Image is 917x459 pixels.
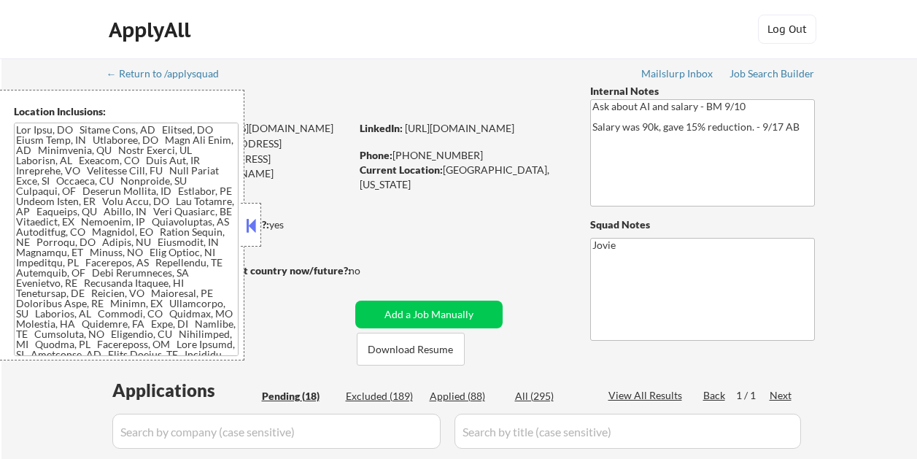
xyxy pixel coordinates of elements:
[590,84,815,99] div: Internal Notes
[641,68,714,82] a: Mailslurp Inbox
[736,388,770,403] div: 1 / 1
[758,15,816,44] button: Log Out
[590,217,815,232] div: Squad Notes
[360,163,443,176] strong: Current Location:
[515,389,588,404] div: All (295)
[641,69,714,79] div: Mailslurp Inbox
[360,149,392,161] strong: Phone:
[262,389,335,404] div: Pending (18)
[107,68,233,82] a: ← Return to /applysquad
[112,382,257,399] div: Applications
[109,18,195,42] div: ApplyAll
[703,388,727,403] div: Back
[355,301,503,328] button: Add a Job Manually
[360,163,566,191] div: [GEOGRAPHIC_DATA], [US_STATE]
[730,69,815,79] div: Job Search Builder
[360,148,566,163] div: [PHONE_NUMBER]
[14,104,239,119] div: Location Inclusions:
[349,263,390,278] div: no
[107,69,233,79] div: ← Return to /applysquad
[112,414,441,449] input: Search by company (case sensitive)
[454,414,801,449] input: Search by title (case sensitive)
[430,389,503,404] div: Applied (88)
[405,122,514,134] a: [URL][DOMAIN_NAME]
[608,388,686,403] div: View All Results
[357,333,465,366] button: Download Resume
[346,389,419,404] div: Excluded (189)
[360,122,403,134] strong: LinkedIn:
[730,68,815,82] a: Job Search Builder
[770,388,793,403] div: Next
